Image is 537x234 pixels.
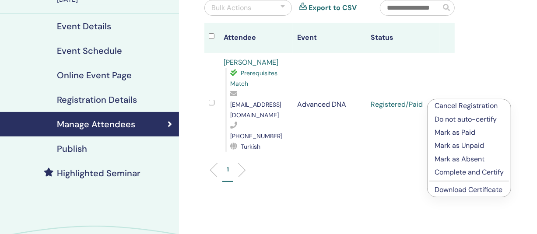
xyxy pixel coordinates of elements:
th: Event [293,23,366,53]
p: 1 [227,165,229,174]
td: Advanced DNA [293,53,366,156]
h4: Event Details [57,21,111,31]
span: Prerequisites Match [230,69,277,87]
th: Attendee [219,23,293,53]
h4: Event Schedule [57,45,122,56]
a: [PERSON_NAME] [224,58,278,67]
p: Do not auto-certify [435,114,504,125]
p: Cancel Registration [435,101,504,111]
h4: Registration Details [57,94,137,105]
h4: Publish [57,143,87,154]
span: [PHONE_NUMBER] [230,132,282,140]
h4: Online Event Page [57,70,132,80]
h4: Manage Attendees [57,119,135,129]
span: [EMAIL_ADDRESS][DOMAIN_NAME] [230,101,281,119]
p: Mark as Absent [435,154,504,164]
span: Turkish [241,143,260,150]
th: Status [366,23,440,53]
a: Export to CSV [309,3,357,13]
a: Download Certificate [435,185,502,194]
div: Bulk Actions [211,3,251,13]
h4: Highlighted Seminar [57,168,140,178]
p: Complete and Certify [435,167,504,178]
p: Mark as Paid [435,127,504,138]
p: Mark as Unpaid [435,140,504,151]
